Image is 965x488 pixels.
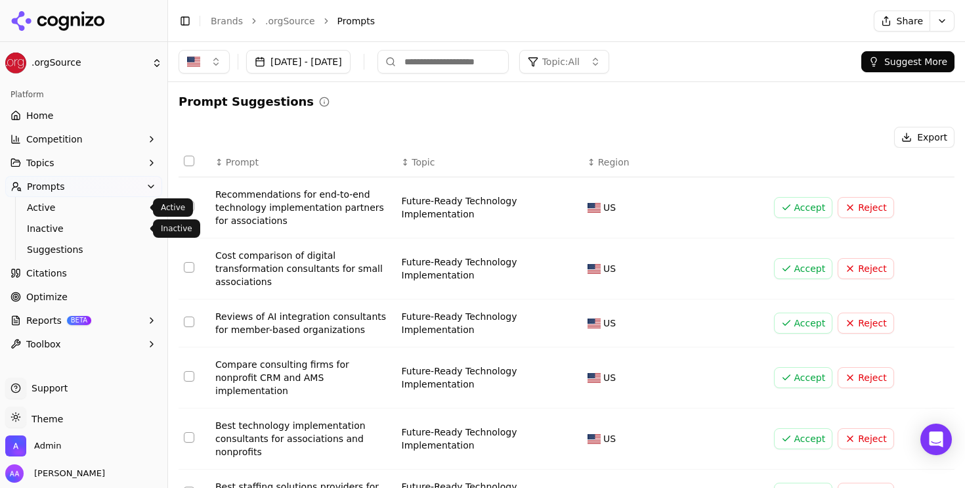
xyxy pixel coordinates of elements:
button: Export [894,127,954,148]
div: Future-Ready Technology Implementation [402,426,578,452]
img: Alp Aysan [5,464,24,483]
span: Topic: All [542,55,580,68]
button: Prompts [5,176,162,197]
button: ReportsBETA [5,310,162,331]
span: Prompts [27,180,65,193]
a: Inactive [22,219,146,238]
div: Best technology implementation consultants for associations and nonprofits [215,419,391,458]
img: US flag [588,319,601,328]
button: Accept [774,258,833,279]
span: Prompts [337,14,375,28]
span: [PERSON_NAME] [29,468,105,479]
div: Open Intercom Messenger [920,424,952,455]
a: .orgSource [265,14,315,28]
span: Admin [34,440,61,452]
div: Reviews of AI integration consultants for member-based organizations [215,310,391,336]
button: Reject [838,367,893,388]
button: Select row 2 [184,262,194,273]
button: Select row 3 [184,317,194,327]
button: [DATE] - [DATE] [246,50,351,74]
div: Future-Ready Technology Implementation [402,365,578,391]
span: Topics [26,156,54,169]
a: Citations [5,263,162,284]
span: Toolbox [26,338,61,351]
div: Future-Ready Technology Implementation [402,255,578,282]
img: US flag [588,373,601,383]
button: Competition [5,129,162,150]
div: Recommendations for end-to-end technology implementation partners for associations [215,188,391,227]
div: Cost comparison of digital transformation consultants for small associations [215,249,391,288]
div: ↕Topic [402,156,578,169]
button: Reject [838,197,893,218]
img: US flag [588,203,601,213]
a: Brands [211,16,243,26]
button: Reject [838,428,893,449]
img: US flag [588,264,601,274]
button: Topics [5,152,162,173]
span: Inactive [27,222,141,235]
span: US [603,262,616,275]
span: Competition [26,133,83,146]
div: Compare consulting firms for nonprofit CRM and AMS implementation [215,358,391,397]
button: Accept [774,313,833,334]
img: .orgSource [5,53,26,74]
span: Region [598,156,630,169]
span: BETA [67,316,91,325]
a: Home [5,105,162,126]
span: US [603,317,616,330]
button: Share [874,11,930,32]
button: Open user button [5,464,105,483]
span: Active [27,201,141,214]
span: US [603,432,616,445]
div: Platform [5,84,162,105]
span: Reports [26,314,62,327]
p: Active [161,202,185,213]
img: Admin [5,435,26,456]
span: Theme [26,414,63,424]
img: US flag [588,434,601,444]
th: Region [582,148,769,177]
th: Prompt [210,148,397,177]
span: US [603,371,616,384]
button: Accept [774,428,833,449]
p: Inactive [161,223,192,234]
span: Suggestions [27,243,141,256]
button: Select row 5 [184,432,194,443]
button: Select row 4 [184,371,194,382]
button: Suggest More [861,51,954,72]
span: US [603,201,616,214]
div: Future-Ready Technology Implementation [402,310,578,336]
h2: Prompt Suggestions [179,93,314,111]
button: Reject [838,258,893,279]
th: Topic [397,148,583,177]
a: Active [22,198,146,217]
div: Future-Ready Technology Implementation [402,194,578,221]
a: Optimize [5,286,162,307]
img: United States [187,55,200,68]
button: Select all rows [184,156,194,166]
nav: breadcrumb [211,14,847,28]
button: Reject [838,313,893,334]
span: Prompt [226,156,259,169]
button: Toolbox [5,334,162,355]
span: Citations [26,267,67,280]
button: Accept [774,367,833,388]
a: Suggestions [22,240,146,259]
button: Open organization switcher [5,435,61,456]
div: ↕Prompt [215,156,391,169]
div: ↕Region [588,156,763,169]
span: Optimize [26,290,68,303]
span: Home [26,109,53,122]
span: .orgSource [32,57,146,69]
button: Accept [774,197,833,218]
span: Support [26,382,68,395]
span: Topic [412,156,435,169]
